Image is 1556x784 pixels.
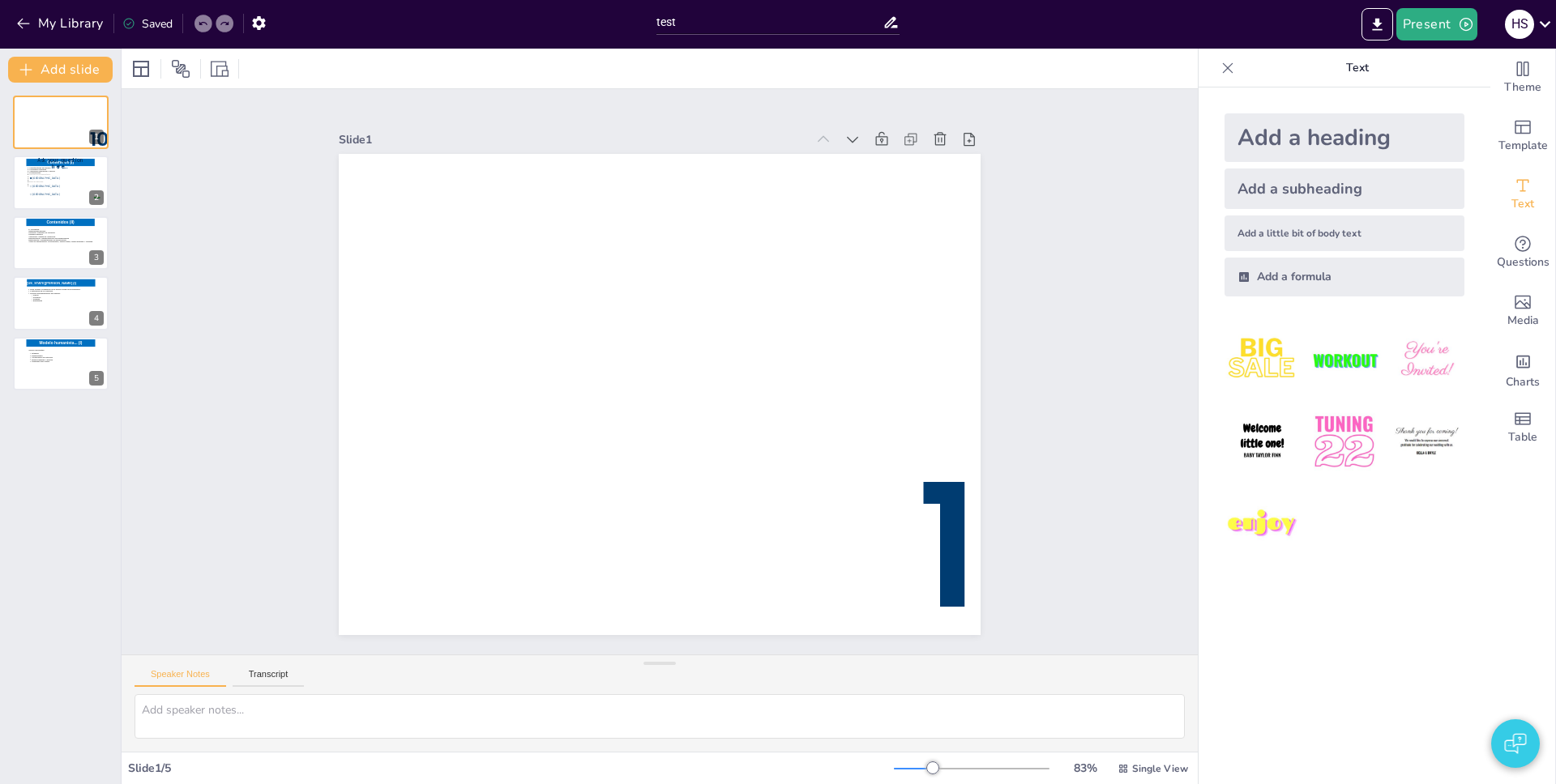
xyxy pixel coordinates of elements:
[13,156,109,209] div: 2
[89,130,104,144] div: 1
[89,371,104,386] div: 5
[13,96,109,149] div: 1
[1396,8,1477,40] button: Present
[1225,404,1300,479] img: 4.jpeg
[128,56,154,82] div: Layout
[429,518,861,722] div: Slide 1
[89,250,104,265] div: 3
[122,16,173,32] div: Saved
[32,176,99,179] span: [GEOGRAPHIC_DATA]
[1507,312,1539,330] span: Media
[233,669,305,687] button: Transcript
[171,59,190,79] span: Position
[1506,373,1540,391] span: Charts
[1490,49,1555,107] div: Change the overall theme
[656,11,883,34] input: Insert title
[1490,340,1555,398] div: Add charts and graphs
[8,57,113,83] button: Add slide
[90,126,109,153] span: 10
[89,190,104,205] div: 2
[1225,487,1300,562] img: 7.jpeg
[1306,404,1382,479] img: 5.jpeg
[1490,165,1555,224] div: Add text boxes
[1490,282,1555,340] div: Add images, graphics, shapes or video
[13,337,109,390] div: 5
[1306,322,1382,398] img: 2.jpeg
[128,761,894,776] div: Slide 1 / 5
[1241,49,1474,87] p: Text
[1132,762,1188,775] span: Single View
[1505,8,1534,40] button: h s
[1389,404,1464,479] img: 6.jpeg
[1225,113,1464,162] div: Add a heading
[1497,254,1550,271] span: Questions
[1225,258,1464,296] div: Add a formula
[1225,322,1300,398] img: 1.jpeg
[1490,107,1555,165] div: Add ready made slides
[32,192,99,195] span: [GEOGRAPHIC_DATA]
[37,156,83,171] span: Ask your question here...
[13,276,109,330] div: 4
[1361,8,1393,40] button: Export to PowerPoint
[13,216,109,270] div: 3
[32,184,99,187] span: [GEOGRAPHIC_DATA]
[89,311,104,326] div: 4
[1504,79,1541,96] span: Theme
[1490,398,1555,457] div: Add a table
[1498,137,1548,155] span: Template
[1508,428,1537,446] span: Table
[135,669,226,687] button: Speaker Notes
[1225,215,1464,251] div: Add a little bit of body text
[12,11,110,36] button: My Library
[207,56,232,82] div: Resize presentation
[1389,322,1464,398] img: 3.jpeg
[1490,224,1555,282] div: Get real-time input from your audience
[1511,195,1534,213] span: Text
[1066,761,1105,776] div: 83 %
[1225,168,1464,209] div: Add a subheading
[1505,10,1534,39] div: h s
